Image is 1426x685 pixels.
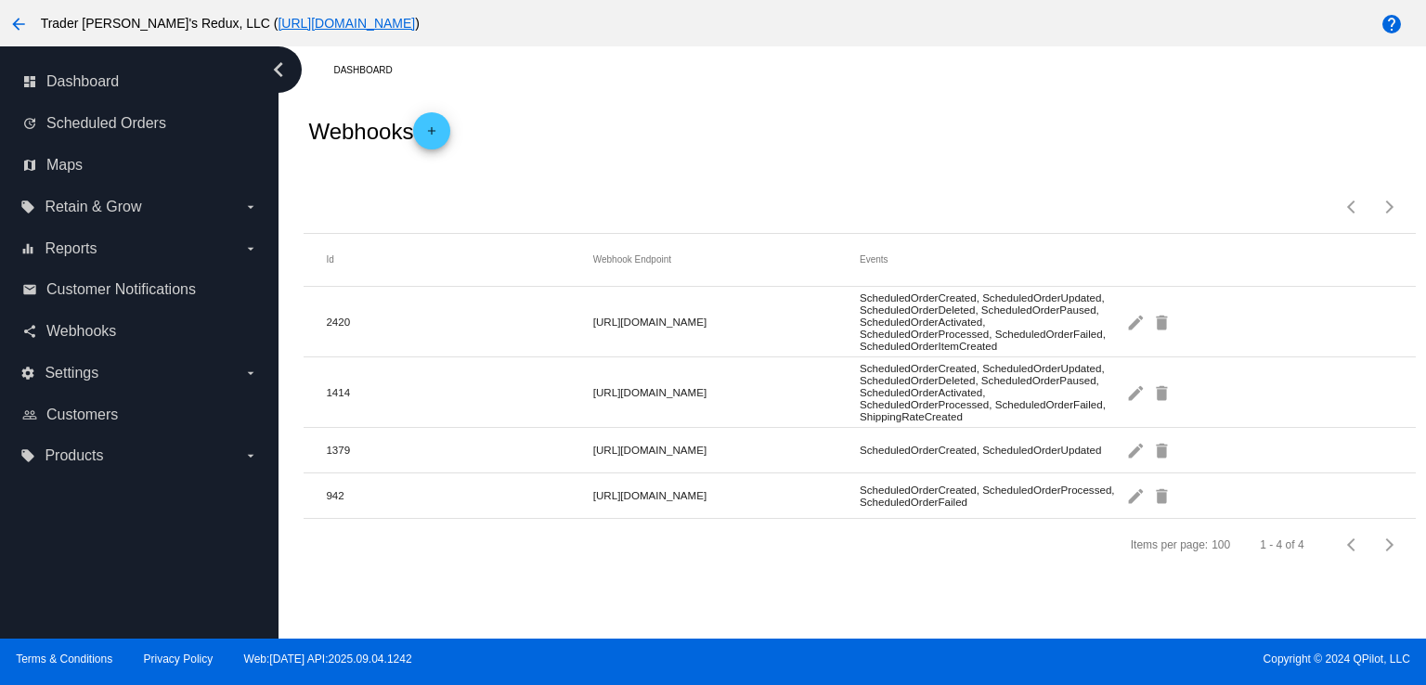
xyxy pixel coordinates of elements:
[46,115,166,132] span: Scheduled Orders
[22,67,258,97] a: dashboard Dashboard
[45,240,97,257] span: Reports
[22,158,37,173] i: map
[243,241,258,256] i: arrow_drop_down
[22,407,37,422] i: people_outline
[860,479,1126,512] mat-cell: ScheduledOrderCreated, ScheduledOrderProcessed, ScheduledOrderFailed
[22,109,258,138] a: update Scheduled Orders
[16,653,112,666] a: Terms & Conditions
[22,150,258,180] a: map Maps
[1126,481,1148,510] mat-icon: edit
[593,311,860,332] mat-cell: [URL][DOMAIN_NAME]
[1381,13,1403,35] mat-icon: help
[144,653,214,666] a: Privacy Policy
[860,439,1126,460] mat-cell: ScheduledOrderCreated, ScheduledOrderUpdated
[729,653,1410,666] span: Copyright © 2024 QPilot, LLC
[243,448,258,463] i: arrow_drop_down
[243,200,258,214] i: arrow_drop_down
[593,254,860,265] mat-header-cell: Webhook Endpoint
[593,439,860,460] mat-cell: [URL][DOMAIN_NAME]
[243,366,258,381] i: arrow_drop_down
[1131,538,1208,551] div: Items per page:
[46,281,196,298] span: Customer Notifications
[45,365,98,381] span: Settings
[1371,526,1408,563] button: Next page
[326,381,592,403] mat-cell: 1414
[46,73,119,90] span: Dashboard
[1126,378,1148,407] mat-icon: edit
[22,400,258,430] a: people_outline Customers
[1152,481,1174,510] mat-icon: delete
[1371,188,1408,226] button: Next page
[244,653,412,666] a: Web:[DATE] API:2025.09.04.1242
[22,282,37,297] i: email
[264,55,293,84] i: chevron_left
[20,366,35,381] i: settings
[1334,526,1371,563] button: Previous page
[7,13,30,35] mat-icon: arrow_back
[593,381,860,403] mat-cell: [URL][DOMAIN_NAME]
[860,287,1126,356] mat-cell: ScheduledOrderCreated, ScheduledOrderUpdated, ScheduledOrderDeleted, ScheduledOrderPaused, Schedu...
[1126,307,1148,336] mat-icon: edit
[1334,188,1371,226] button: Previous page
[593,485,860,506] mat-cell: [URL][DOMAIN_NAME]
[860,254,1126,265] mat-header-cell: Events
[22,275,258,304] a: email Customer Notifications
[308,112,450,149] h2: Webhooks
[20,241,35,256] i: equalizer
[1152,307,1174,336] mat-icon: delete
[20,448,35,463] i: local_offer
[46,323,116,340] span: Webhooks
[45,199,141,215] span: Retain & Grow
[1152,435,1174,464] mat-icon: delete
[22,317,258,346] a: share Webhooks
[46,157,83,174] span: Maps
[326,254,592,265] mat-header-cell: Id
[421,124,443,147] mat-icon: add
[45,447,103,464] span: Products
[326,439,592,460] mat-cell: 1379
[1260,538,1303,551] div: 1 - 4 of 4
[22,116,37,131] i: update
[1212,538,1230,551] div: 100
[41,16,420,31] span: Trader [PERSON_NAME]'s Redux, LLC ( )
[1126,435,1148,464] mat-icon: edit
[46,407,118,423] span: Customers
[326,485,592,506] mat-cell: 942
[333,56,408,84] a: Dashboard
[278,16,415,31] a: [URL][DOMAIN_NAME]
[20,200,35,214] i: local_offer
[860,357,1126,427] mat-cell: ScheduledOrderCreated, ScheduledOrderUpdated, ScheduledOrderDeleted, ScheduledOrderPaused, Schedu...
[326,311,592,332] mat-cell: 2420
[1152,378,1174,407] mat-icon: delete
[22,74,37,89] i: dashboard
[22,324,37,339] i: share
